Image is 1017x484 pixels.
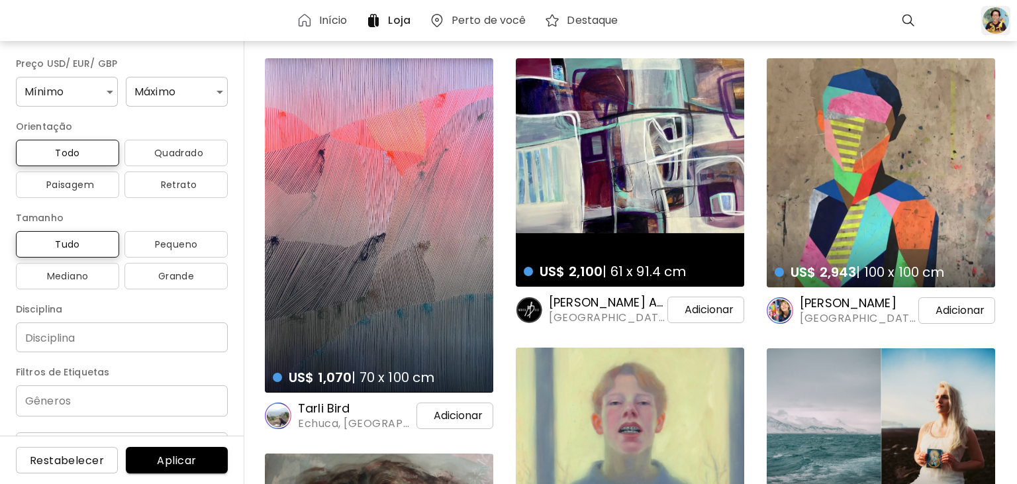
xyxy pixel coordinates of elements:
[143,148,154,158] img: icon
[791,263,856,281] span: US$ 2,943
[26,177,109,193] span: Paisagem
[401,403,493,429] button: cart-iconAdicionar
[16,171,119,198] button: iconPaisagem
[135,145,217,161] span: Quadrado
[16,140,119,166] button: Todo
[16,231,119,258] button: Tudo
[124,171,228,198] button: iconRetrato
[136,454,217,467] span: Aplicar
[800,311,900,326] span: [GEOGRAPHIC_DATA], [GEOGRAPHIC_DATA]
[767,58,995,287] a: US$ 2,943| 100 x 100 cmfavoriteshttps://cdn.kaleido.art/CDN/Artwork/169798/Primary/medium.webp?up...
[949,13,965,28] img: bellIcon
[662,302,678,318] img: cart-icon
[135,236,217,252] span: Pequeno
[712,256,738,283] button: favorites
[902,297,995,324] button: cart-iconAdicionar
[652,297,744,323] button: cart-iconAdicionar
[16,447,118,473] button: Restabelecer
[66,211,79,224] img: info
[767,295,995,326] a: [PERSON_NAME][GEOGRAPHIC_DATA], [GEOGRAPHIC_DATA]cart-iconAdicionar
[124,140,228,166] button: iconQuadrado
[26,454,107,467] span: Restabelecer
[885,13,900,28] img: cart
[35,179,46,190] img: icon
[26,236,109,252] span: Tudo
[936,304,985,317] h5: Adicionar
[775,264,963,281] h4: | 100 x 100 cm
[461,362,487,389] button: favorites
[135,177,217,193] span: Retrato
[916,13,932,28] img: chatIcon
[273,369,461,386] h4: | 70 x 100 cm
[16,119,228,134] h6: Orientação
[419,15,441,26] h6: Loja
[150,179,161,190] img: icon
[16,210,228,226] h6: Tamanho
[26,145,109,161] span: Todo
[516,295,744,325] a: [PERSON_NAME] Art[GEOGRAPHIC_DATA], [GEOGRAPHIC_DATA]cart-iconAdicionar
[516,58,744,287] a: US$ 2,100| 61 x 91.4 cmfavoriteshttps://cdn.kaleido.art/CDN/Artwork/174292/Primary/medium.webp?up...
[289,368,352,387] span: US$ 1,070
[16,56,228,72] h6: Preço USD/ EUR/ GBP
[549,311,649,325] span: [GEOGRAPHIC_DATA], [GEOGRAPHIC_DATA]
[124,231,228,258] button: Pequeno
[124,263,228,289] button: Grande
[540,262,603,281] span: US$ 2,100
[298,416,398,431] span: Echuca, [GEOGRAPHIC_DATA]
[411,408,427,424] img: cart-icon
[598,15,649,26] h6: Destaque
[126,77,228,107] div: Máximo
[350,15,378,26] h6: Início
[483,15,557,26] h6: Perto de você
[16,301,228,317] h6: Disciplina
[549,295,649,311] h6: [PERSON_NAME] Art
[963,257,989,283] button: favorites
[397,13,446,28] a: Loja
[265,401,493,431] a: Tarli BirdEchuca, [GEOGRAPHIC_DATA]cart-iconAdicionar
[460,13,563,28] a: Perto de você
[327,13,383,28] a: Início
[945,9,968,32] button: bellIcon
[800,295,900,311] h6: [PERSON_NAME]
[434,409,483,422] h5: Adicionar
[126,447,228,473] button: Aplicar
[135,268,217,284] span: Grande
[16,77,118,107] div: Mínimo
[524,263,712,280] h4: | 61 x 91.4 cm
[16,263,119,289] button: Mediano
[26,268,109,284] span: Mediano
[913,303,929,318] img: cart-icon
[575,13,654,28] a: Destaque
[265,58,493,393] a: US$ 1,070| 70 x 100 cmfavoriteshttps://cdn.kaleido.art/CDN/Artwork/175147/Primary/medium.webp?upd...
[685,303,734,316] h5: Adicionar
[16,364,228,380] h6: Filtros de Etiquetas
[298,401,398,416] h6: Tarli Bird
